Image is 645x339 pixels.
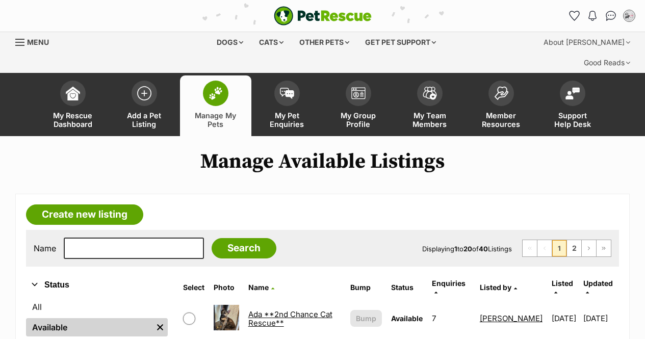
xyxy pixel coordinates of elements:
[423,87,437,100] img: team-members-icon-5396bd8760b3fe7c0b43da4ab00e1e3bb1a5d9ba89233759b79545d2d3fc5d0d.svg
[210,275,243,300] th: Photo
[566,8,637,24] ul: Account quick links
[50,111,96,128] span: My Rescue Dashboard
[606,11,616,21] img: chat-41dd97257d64d25036548639549fe6c8038ab92f7586957e7f3b1b290dea8141.svg
[432,279,466,296] a: Enquiries
[351,87,366,99] img: group-profile-icon-3fa3cf56718a62981997c0bc7e787c4b2cf8bcc04b72c1350f741eb67cf2f40e.svg
[26,204,143,225] a: Create new listing
[588,11,597,21] img: notifications-46538b983faf8c2785f20acdc204bb7945ddae34d4c08c2a6579f10ce5e182be.svg
[358,32,443,53] div: Get pet support
[552,240,566,256] span: Page 1
[346,275,386,300] th: Bump
[567,240,581,256] a: Page 2
[391,314,423,323] span: Available
[280,88,294,99] img: pet-enquiries-icon-7e3ad2cf08bfb03b45e93fb7055b45f3efa6380592205ae92323e6603595dc1f.svg
[478,111,524,128] span: Member Resources
[466,75,537,136] a: Member Resources
[523,240,537,256] span: First page
[566,8,582,24] a: Favourites
[248,309,332,328] a: Ada **2nd Chance Cat Rescue**
[422,245,512,253] span: Displaying to of Listings
[248,283,274,292] a: Name
[264,111,310,128] span: My Pet Enquiries
[212,238,276,258] input: Search
[109,75,180,136] a: Add a Pet Listing
[552,279,573,296] a: Listed
[584,8,601,24] button: Notifications
[565,87,580,99] img: help-desk-icon-fdf02630f3aa405de69fd3d07c3f3aa587a6932b1a1747fa1d2bba05be0121f9.svg
[34,244,56,253] label: Name
[428,301,475,336] td: 7
[624,11,634,21] img: Naomi Matheson profile pic
[536,32,637,53] div: About [PERSON_NAME]
[552,279,573,288] span: Listed
[26,278,168,292] button: Status
[336,111,381,128] span: My Group Profile
[66,86,80,100] img: dashboard-icon-eb2f2d2d3e046f16d808141f083e7271f6b2e854fb5c12c21221c1fb7104beca.svg
[350,310,382,327] button: Bump
[603,8,619,24] a: Conversations
[548,301,582,336] td: [DATE]
[583,279,613,288] span: Updated
[387,275,427,300] th: Status
[152,318,168,336] a: Remove filter
[137,86,151,100] img: add-pet-listing-icon-0afa8454b4691262ce3f59096e99ab1cd57d4a30225e0717b998d2c9b9846f56.svg
[210,32,250,53] div: Dogs
[550,111,596,128] span: Support Help Desk
[479,245,488,253] strong: 40
[292,32,356,53] div: Other pets
[432,279,466,288] span: translation missing: en.admin.listings.index.attributes.enquiries
[179,275,209,300] th: Select
[494,86,508,100] img: member-resources-icon-8e73f808a243e03378d46382f2149f9095a855e16c252ad45f914b54edf8863c.svg
[537,240,552,256] span: Previous page
[480,314,543,323] a: [PERSON_NAME]
[209,87,223,100] img: manage-my-pets-icon-02211641906a0b7f246fdf0571729dbe1e7629f14944591b6c1af311fb30b64b.svg
[193,111,239,128] span: Manage My Pets
[37,75,109,136] a: My Rescue Dashboard
[577,53,637,73] div: Good Reads
[121,111,167,128] span: Add a Pet Listing
[583,279,613,296] a: Updated
[621,8,637,24] button: My account
[274,6,372,25] a: PetRescue
[26,318,152,336] a: Available
[26,298,168,316] a: All
[252,32,291,53] div: Cats
[480,283,517,292] a: Listed by
[407,111,453,128] span: My Team Members
[582,240,596,256] a: Next page
[356,313,376,324] span: Bump
[15,32,56,50] a: Menu
[27,38,49,46] span: Menu
[214,305,239,330] img: Ada **2nd Chance Cat Rescue**
[522,240,611,257] nav: Pagination
[394,75,466,136] a: My Team Members
[323,75,394,136] a: My Group Profile
[537,75,608,136] a: Support Help Desk
[248,283,269,292] span: Name
[274,6,372,25] img: logo-e224e6f780fb5917bec1dbf3a21bbac754714ae5b6737aabdf751b685950b380.svg
[480,283,511,292] span: Listed by
[597,240,611,256] a: Last page
[454,245,457,253] strong: 1
[180,75,251,136] a: Manage My Pets
[583,301,618,336] td: [DATE]
[251,75,323,136] a: My Pet Enquiries
[463,245,472,253] strong: 20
